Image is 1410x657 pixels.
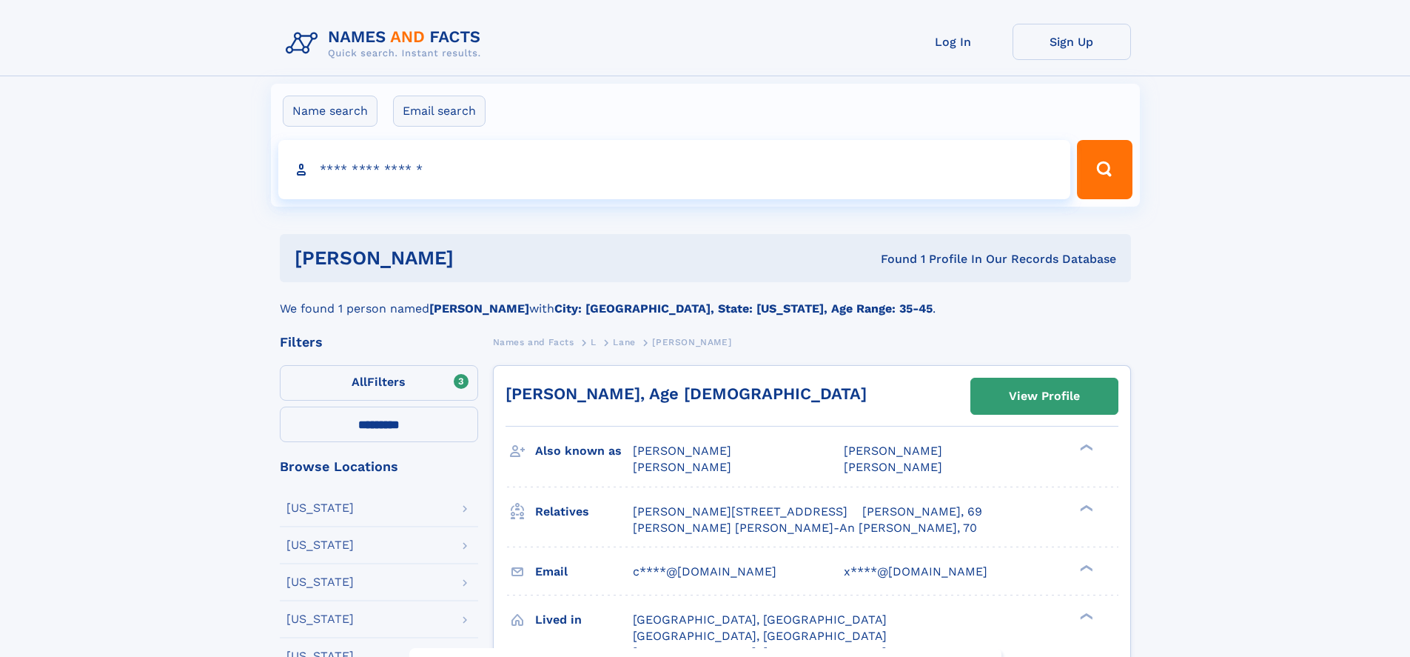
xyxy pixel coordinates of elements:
[894,24,1013,60] a: Log In
[633,520,977,536] a: [PERSON_NAME] [PERSON_NAME]-An [PERSON_NAME], 70
[1076,443,1094,453] div: ❯
[844,444,942,458] span: [PERSON_NAME]
[633,504,847,520] a: [PERSON_NAME][STREET_ADDRESS]
[971,378,1118,414] a: View Profile
[633,629,887,643] span: [GEOGRAPHIC_DATA], [GEOGRAPHIC_DATA]
[393,96,486,127] label: Email search
[591,337,597,347] span: L
[280,365,478,401] label: Filters
[613,333,635,351] a: Lane
[280,336,478,349] div: Filters
[286,613,354,625] div: [US_STATE]
[862,504,982,520] a: [PERSON_NAME], 69
[1076,503,1094,513] div: ❯
[535,499,633,524] h3: Relatives
[283,96,377,127] label: Name search
[633,444,731,458] span: [PERSON_NAME]
[493,333,574,351] a: Names and Facts
[844,460,942,474] span: [PERSON_NAME]
[633,460,731,474] span: [PERSON_NAME]
[506,384,867,403] a: [PERSON_NAME], Age [DEMOGRAPHIC_DATA]
[535,607,633,633] h3: Lived in
[280,460,478,473] div: Browse Locations
[1013,24,1131,60] a: Sign Up
[1076,611,1094,621] div: ❯
[613,337,635,347] span: Lane
[286,539,354,551] div: [US_STATE]
[286,502,354,514] div: [US_STATE]
[554,301,933,316] b: City: [GEOGRAPHIC_DATA], State: [US_STATE], Age Range: 35-45
[286,576,354,588] div: [US_STATE]
[667,251,1116,267] div: Found 1 Profile In Our Records Database
[278,140,1071,199] input: search input
[1009,379,1080,413] div: View Profile
[652,337,731,347] span: [PERSON_NAME]
[535,438,633,464] h3: Also known as
[295,249,668,267] h1: [PERSON_NAME]
[352,375,367,389] span: All
[591,333,597,351] a: L
[633,613,887,627] span: [GEOGRAPHIC_DATA], [GEOGRAPHIC_DATA]
[1077,140,1132,199] button: Search Button
[280,24,493,64] img: Logo Names and Facts
[1076,563,1094,573] div: ❯
[535,559,633,584] h3: Email
[280,282,1131,318] div: We found 1 person named with .
[429,301,529,316] b: [PERSON_NAME]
